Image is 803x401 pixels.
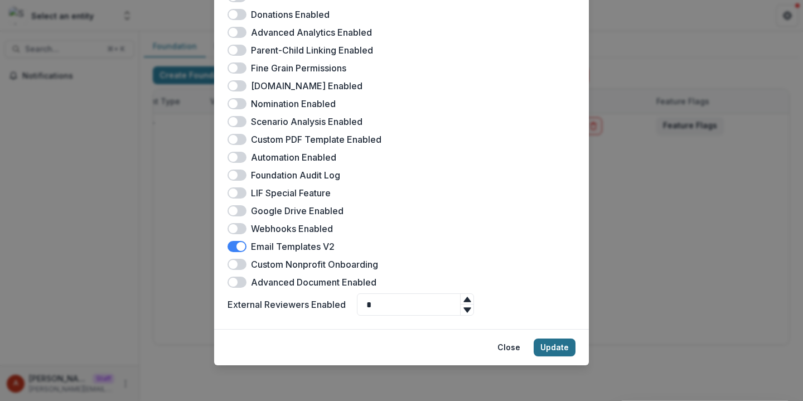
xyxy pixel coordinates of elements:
[251,44,373,57] label: Parent-Child Linking Enabled
[251,186,331,200] label: LIF Special Feature
[251,79,362,93] label: [DOMAIN_NAME] Enabled
[251,151,336,164] label: Automation Enabled
[251,258,378,271] label: Custom Nonprofit Onboarding
[228,298,346,311] label: External Reviewers Enabled
[251,8,330,21] label: Donations Enabled
[251,276,376,289] label: Advanced Document Enabled
[251,222,333,235] label: Webhooks Enabled
[251,133,381,146] label: Custom PDF Template Enabled
[251,204,344,218] label: Google Drive Enabled
[251,26,372,39] label: Advanced Analytics Enabled
[251,61,346,75] label: Fine Grain Permissions
[251,168,340,182] label: Foundation Audit Log
[251,115,362,128] label: Scenario Analysis Enabled
[534,339,575,356] button: Update
[251,97,336,110] label: Nomination Enabled
[251,240,335,253] label: Email Templates V2
[491,339,527,356] button: Close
